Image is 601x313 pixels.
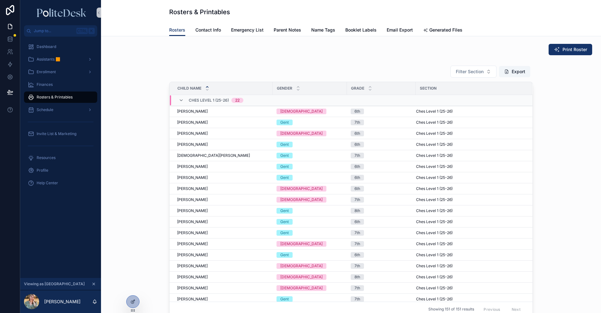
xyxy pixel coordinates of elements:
[277,219,343,225] a: Gent
[416,109,453,114] span: Ches Level 1 (25-26)
[354,241,360,247] div: 7th
[351,153,412,158] a: 7th
[177,175,208,180] span: [PERSON_NAME]
[177,230,208,235] span: [PERSON_NAME]
[277,131,343,136] a: [DEMOGRAPHIC_DATA]
[351,120,412,125] a: 7th
[499,66,530,77] button: Export
[562,46,587,53] span: Print Roster
[274,27,301,33] span: Parent Notes
[280,285,323,291] div: [DEMOGRAPHIC_DATA]
[177,142,208,147] span: [PERSON_NAME]
[76,28,88,34] span: Ctrl
[24,79,97,90] a: Finances
[277,296,343,302] a: Gent
[177,219,208,224] span: [PERSON_NAME]
[416,131,524,136] a: Ches Level 1 (25-26)
[351,197,412,203] a: 7th
[280,120,289,125] div: Gent
[354,263,360,269] div: 7th
[37,57,60,62] span: Assistants 🟧
[189,98,229,103] span: Ches Level 1 (25-26)
[416,275,453,280] span: Ches Level 1 (25-26)
[177,142,269,147] a: [PERSON_NAME]
[280,219,289,225] div: Gent
[277,252,343,258] a: Gent
[177,120,208,125] span: [PERSON_NAME]
[177,263,208,269] span: [PERSON_NAME]
[428,307,474,312] span: Showing 151 of 151 results
[354,109,360,114] div: 6th
[416,252,453,257] span: Ches Level 1 (25-26)
[354,175,360,180] div: 6th
[423,24,462,37] a: Generated Files
[351,86,364,91] span: Grade
[277,230,343,236] a: Gent
[387,24,413,37] a: Email Export
[456,68,484,75] span: Filter Section
[177,197,208,202] span: [PERSON_NAME]
[177,131,269,136] a: [PERSON_NAME]
[416,263,453,269] span: Ches Level 1 (25-26)
[177,109,269,114] a: [PERSON_NAME]
[450,66,497,78] button: Select Button
[169,8,230,16] h1: Rosters & Printables
[420,86,437,91] span: Section
[280,241,323,247] div: [DEMOGRAPHIC_DATA]
[44,298,80,305] p: [PERSON_NAME]
[177,208,208,213] span: [PERSON_NAME]
[416,153,524,158] a: Ches Level 1 (25-26)
[277,142,343,147] a: Gent
[37,82,53,87] span: Finances
[37,180,58,186] span: Help Center
[280,131,323,136] div: [DEMOGRAPHIC_DATA]
[177,230,269,235] a: [PERSON_NAME]
[277,164,343,169] a: Gent
[277,186,343,192] a: [DEMOGRAPHIC_DATA]
[549,44,592,55] button: Print Roster
[280,153,289,158] div: Gent
[177,286,208,291] span: [PERSON_NAME]
[416,263,524,269] a: Ches Level 1 (25-26)
[37,131,76,136] span: Invite List & Marketing
[351,186,412,192] a: 6th
[351,230,412,236] a: 7th
[277,285,343,291] a: [DEMOGRAPHIC_DATA]
[177,297,269,302] a: [PERSON_NAME]
[195,24,221,37] a: Contact Info
[169,27,185,33] span: Rosters
[177,297,208,302] span: [PERSON_NAME]
[280,230,289,236] div: Gent
[351,252,412,258] a: 6th
[354,131,360,136] div: 6th
[24,177,97,189] a: Help Center
[24,104,97,115] a: Schedule
[351,219,412,225] a: 6th
[354,208,360,214] div: 8th
[24,66,97,78] a: Enrollment
[177,153,269,158] a: [DEMOGRAPHIC_DATA][PERSON_NAME]
[277,274,343,280] a: [DEMOGRAPHIC_DATA]
[274,24,301,37] a: Parent Notes
[345,27,377,33] span: Booklet Labels
[351,285,412,291] a: 7th
[416,175,453,180] span: Ches Level 1 (25-26)
[416,286,524,291] a: Ches Level 1 (25-26)
[177,153,250,158] span: [DEMOGRAPHIC_DATA][PERSON_NAME]
[416,230,524,235] a: Ches Level 1 (25-26)
[177,241,269,246] a: [PERSON_NAME]
[354,197,360,203] div: 7th
[416,186,453,191] span: Ches Level 1 (25-26)
[416,120,453,125] span: Ches Level 1 (25-26)
[351,208,412,214] a: 8th
[416,241,524,246] a: Ches Level 1 (25-26)
[416,109,524,114] a: Ches Level 1 (25-26)
[177,120,269,125] a: [PERSON_NAME]
[177,86,201,91] span: Child Name
[351,175,412,180] a: 6th
[177,131,208,136] span: [PERSON_NAME]
[235,98,240,103] div: 22
[354,219,360,225] div: 6th
[231,24,264,37] a: Emergency List
[416,197,453,202] span: Ches Level 1 (25-26)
